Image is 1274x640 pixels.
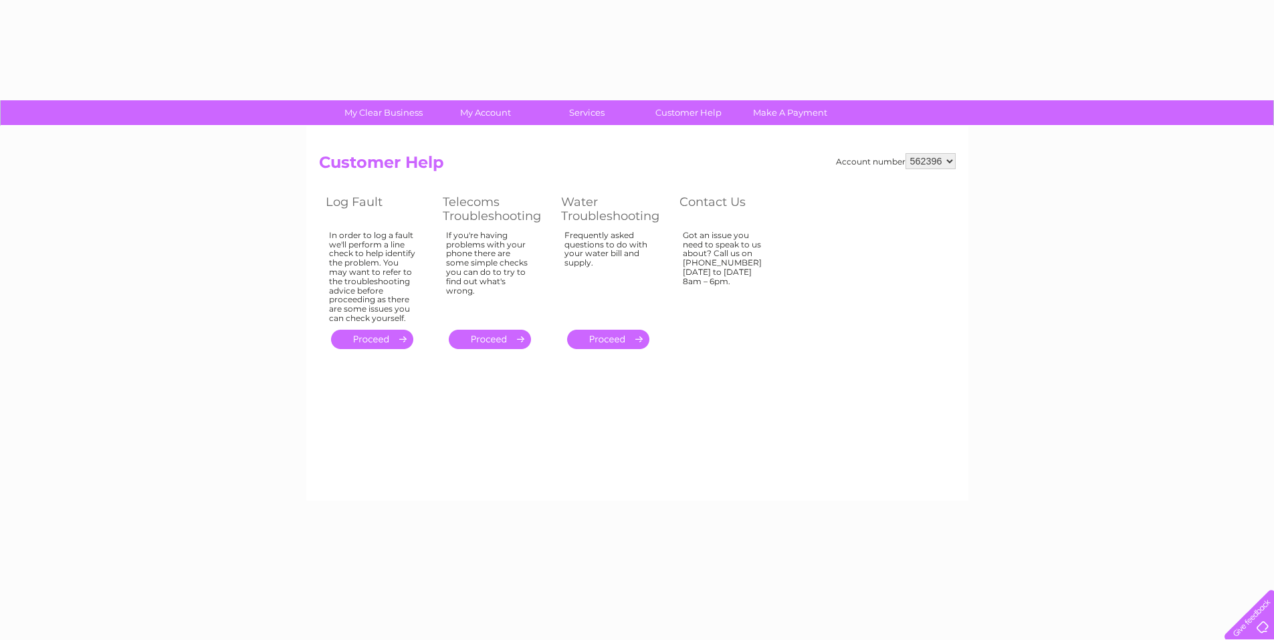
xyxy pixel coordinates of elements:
[449,330,531,349] a: .
[532,100,642,125] a: Services
[331,330,413,349] a: .
[319,191,436,227] th: Log Fault
[436,191,554,227] th: Telecoms Troubleshooting
[836,153,956,169] div: Account number
[319,153,956,179] h2: Customer Help
[683,231,770,318] div: Got an issue you need to speak to us about? Call us on [PHONE_NUMBER] [DATE] to [DATE] 8am – 6pm.
[554,191,673,227] th: Water Troubleshooting
[633,100,744,125] a: Customer Help
[328,100,439,125] a: My Clear Business
[567,330,649,349] a: .
[329,231,416,323] div: In order to log a fault we'll perform a line check to help identify the problem. You may want to ...
[430,100,540,125] a: My Account
[446,231,534,318] div: If you're having problems with your phone there are some simple checks you can do to try to find ...
[735,100,845,125] a: Make A Payment
[673,191,790,227] th: Contact Us
[564,231,653,318] div: Frequently asked questions to do with your water bill and supply.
